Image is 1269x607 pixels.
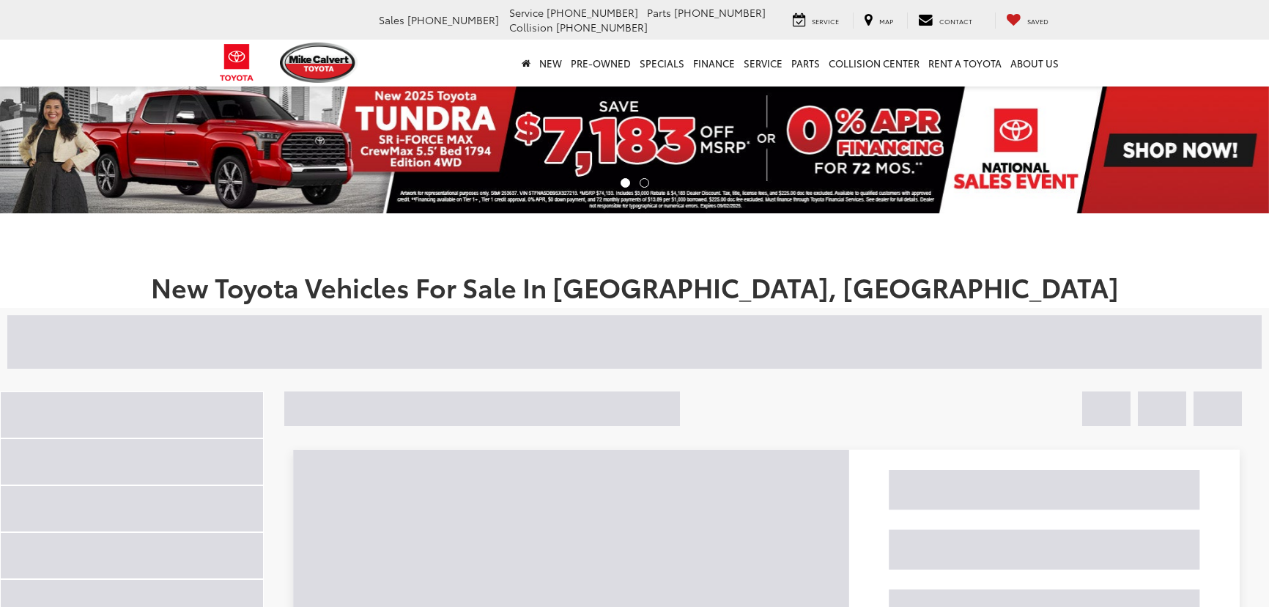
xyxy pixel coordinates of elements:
span: Sales [379,12,404,27]
span: [PHONE_NUMBER] [407,12,499,27]
a: Service [782,12,850,29]
img: Mike Calvert Toyota [280,43,358,83]
span: Collision [509,20,553,34]
a: Parts [787,40,824,87]
a: Collision Center [824,40,924,87]
a: My Saved Vehicles [995,12,1059,29]
img: Toyota [210,39,264,87]
span: Service [509,5,544,20]
a: Map [853,12,904,29]
a: About Us [1006,40,1063,87]
a: Contact [907,12,983,29]
a: Rent a Toyota [924,40,1006,87]
a: New [535,40,566,87]
span: [PHONE_NUMBER] [674,5,766,20]
a: Finance [689,40,739,87]
span: Contact [939,16,972,26]
span: Map [879,16,893,26]
span: Saved [1027,16,1048,26]
a: Service [739,40,787,87]
span: [PHONE_NUMBER] [556,20,648,34]
span: Parts [647,5,671,20]
a: Pre-Owned [566,40,635,87]
a: Home [517,40,535,87]
span: Service [812,16,839,26]
span: [PHONE_NUMBER] [547,5,638,20]
a: Specials [635,40,689,87]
